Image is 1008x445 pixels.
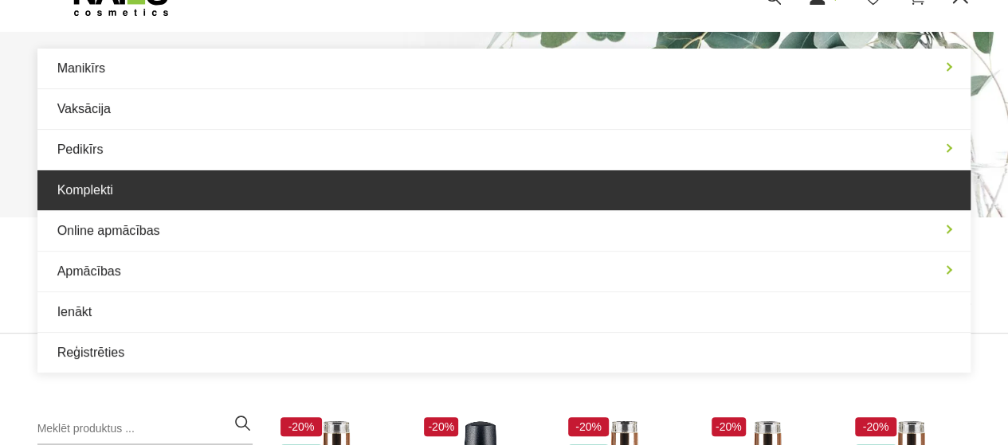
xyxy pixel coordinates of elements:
a: Manikīrs [37,49,971,88]
span: -20% [855,417,896,436]
a: Online apmācības [37,211,971,251]
a: Ienākt [37,292,971,332]
a: Apmācības [37,252,971,291]
a: Pedikīrs [37,130,971,170]
a: Reģistrēties [37,333,971,373]
a: Komplekti [37,170,971,210]
span: -20% [424,417,458,436]
span: -20% [712,417,746,436]
span: -20% [280,417,322,436]
span: -20% [568,417,610,436]
input: Meklēt produktus ... [37,413,253,445]
a: Vaksācija [37,89,971,129]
